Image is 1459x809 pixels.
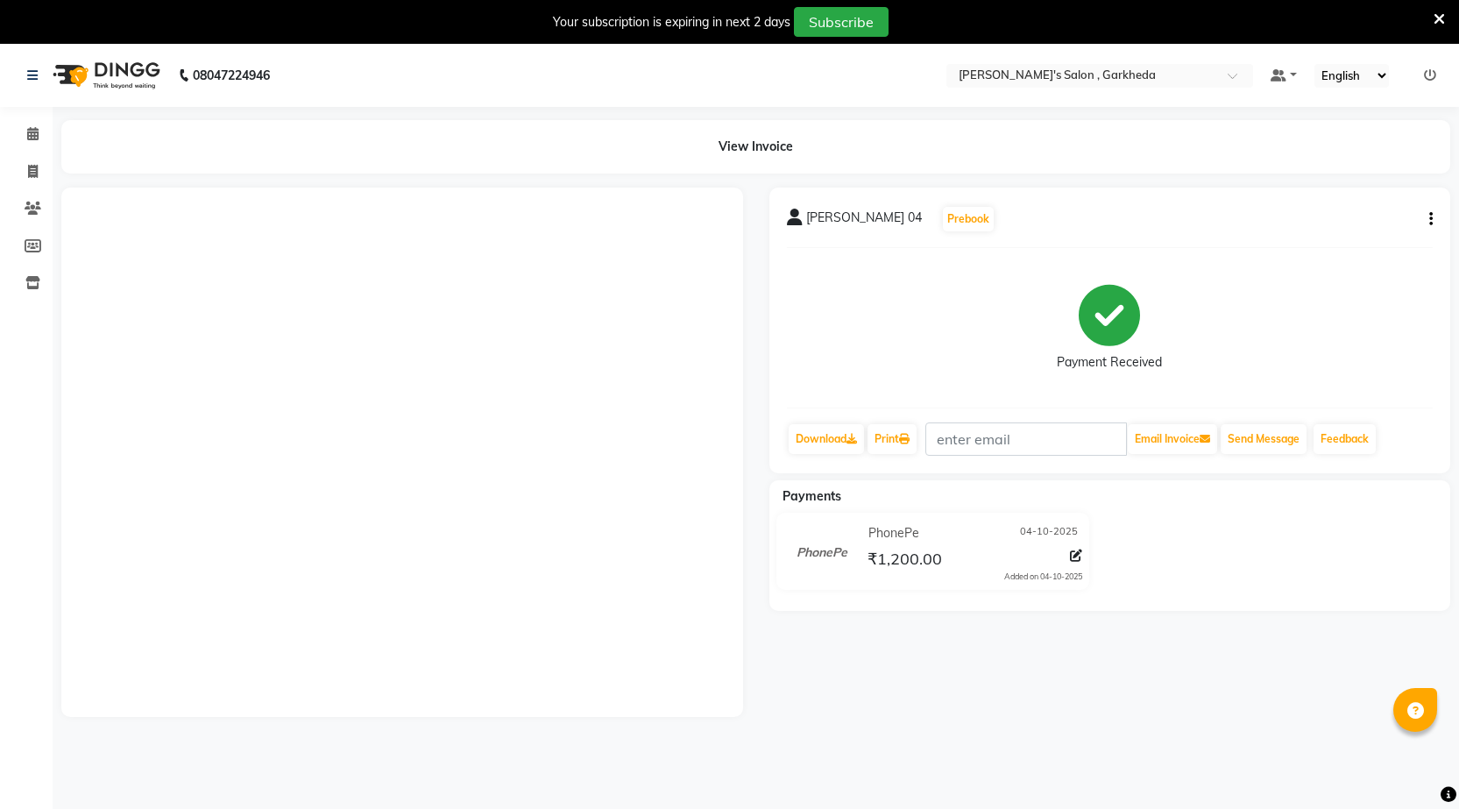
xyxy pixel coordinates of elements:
[193,51,270,100] b: 08047224946
[925,422,1127,456] input: enter email
[806,209,922,233] span: [PERSON_NAME] 04
[1128,424,1217,454] button: Email Invoice
[61,120,1450,174] div: View Invoice
[794,7,889,37] button: Subscribe
[45,51,165,100] img: logo
[868,524,919,543] span: PhonePe
[1314,424,1376,454] a: Feedback
[1057,353,1162,372] div: Payment Received
[1020,524,1078,543] span: 04-10-2025
[868,424,917,454] a: Print
[1004,571,1082,583] div: Added on 04-10-2025
[868,549,942,573] span: ₹1,200.00
[783,488,841,504] span: Payments
[553,13,790,32] div: Your subscription is expiring in next 2 days
[789,424,864,454] a: Download
[1385,739,1441,791] iframe: chat widget
[1221,424,1307,454] button: Send Message
[943,207,994,231] button: Prebook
